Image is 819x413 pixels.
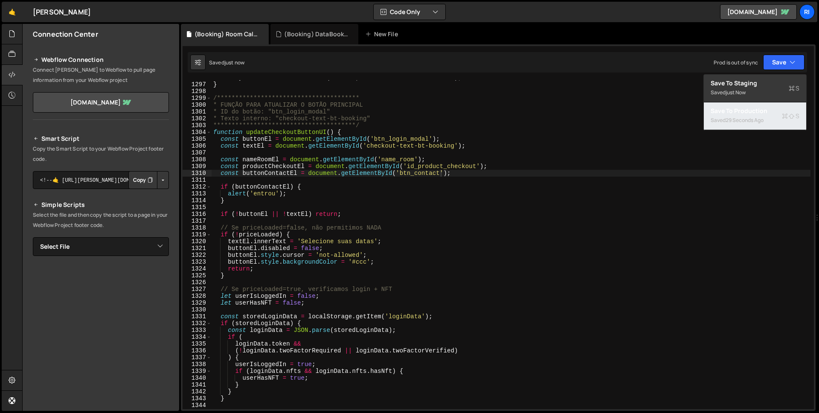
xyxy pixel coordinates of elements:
[33,55,169,65] h2: Webflow Connection
[33,65,169,85] p: Connect [PERSON_NAME] to Webflow to pull page information from your Webflow project
[183,340,212,347] div: 1335
[183,204,212,211] div: 1315
[183,108,212,115] div: 1301
[284,30,348,38] div: (Booking) DataBooking.js
[183,149,212,156] div: 1307
[711,87,799,98] div: Saved
[763,55,804,70] button: Save
[183,122,212,129] div: 1303
[33,200,169,210] h2: Simple Scripts
[33,171,169,189] textarea: <!--🤙 [URL][PERSON_NAME][DOMAIN_NAME]> <script>document.addEventListener("DOMContentLoaded", func...
[183,115,212,122] div: 1302
[183,102,212,108] div: 1300
[183,334,212,340] div: 1334
[183,361,212,368] div: 1338
[704,102,806,130] button: Save to ProductionS Saved29 seconds ago
[183,224,212,231] div: 1318
[183,177,212,183] div: 1311
[720,4,797,20] a: [DOMAIN_NAME]
[128,171,157,189] button: Copy
[183,163,212,170] div: 1309
[183,327,212,334] div: 1333
[183,156,212,163] div: 1308
[711,107,799,115] div: Save to Production
[711,115,799,125] div: Saved
[183,88,212,95] div: 1298
[128,171,169,189] div: Button group with nested dropdown
[782,112,799,120] span: S
[209,59,244,66] div: Saved
[183,129,212,136] div: 1304
[183,170,212,177] div: 1310
[183,402,212,409] div: 1344
[33,134,169,144] h2: Smart Script
[183,197,212,204] div: 1314
[183,300,212,306] div: 1329
[183,381,212,388] div: 1341
[33,92,169,113] a: [DOMAIN_NAME]
[33,270,170,347] iframe: YouTube video player
[183,306,212,313] div: 1330
[183,183,212,190] div: 1312
[183,395,212,402] div: 1343
[789,84,799,93] span: S
[374,4,445,20] button: Code Only
[33,29,98,39] h2: Connection Center
[183,265,212,272] div: 1324
[183,354,212,361] div: 1337
[183,95,212,102] div: 1299
[183,81,212,88] div: 1297
[183,259,212,265] div: 1323
[183,211,212,218] div: 1316
[183,190,212,197] div: 1313
[183,238,212,245] div: 1320
[183,143,212,149] div: 1306
[33,7,91,17] div: [PERSON_NAME]
[714,59,758,66] div: Prod is out of sync
[183,245,212,252] div: 1321
[2,2,23,22] a: 🤙
[365,30,401,38] div: New File
[704,75,806,102] button: Save to StagingS Savedjust now
[224,59,244,66] div: just now
[183,279,212,286] div: 1326
[711,79,799,87] div: Save to Staging
[183,347,212,354] div: 1336
[183,313,212,320] div: 1331
[195,30,258,38] div: (Booking) Room Calendar.js
[183,136,212,143] div: 1305
[183,293,212,300] div: 1328
[183,218,212,224] div: 1317
[183,231,212,238] div: 1319
[183,252,212,259] div: 1322
[726,116,764,124] div: 29 seconds ago
[183,320,212,327] div: 1332
[799,4,815,20] a: Ri
[183,388,212,395] div: 1342
[726,89,746,96] div: just now
[183,272,212,279] div: 1325
[33,210,169,230] p: Select the file and then copy the script to a page in your Webflow Project footer code.
[33,144,169,164] p: Copy the Smart Script to your Webflow Project footer code.
[183,368,212,375] div: 1339
[183,375,212,381] div: 1340
[183,286,212,293] div: 1327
